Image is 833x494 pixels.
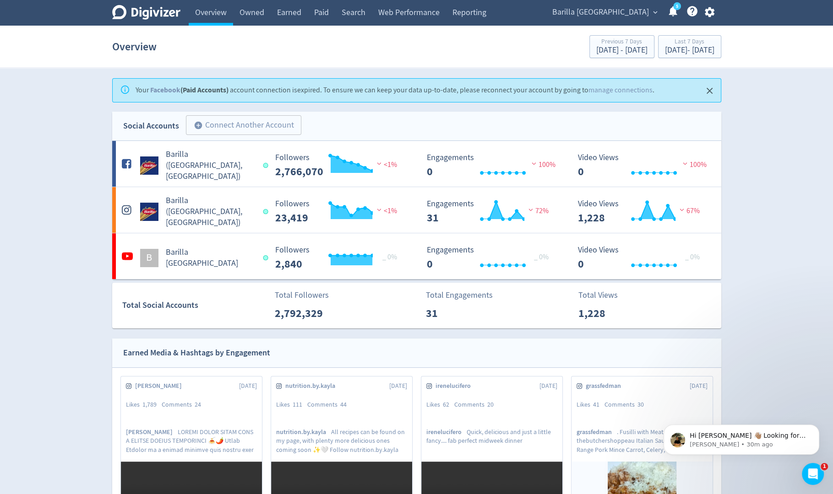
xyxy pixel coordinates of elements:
svg: Engagements 0 [422,246,560,270]
span: 1,789 [142,400,157,408]
span: nutrition.by.kayla [285,381,340,391]
img: negative-performance.svg [526,206,535,213]
svg: Followers --- [271,153,408,177]
img: Barilla (AU, NZ) undefined [140,203,158,221]
svg: Video Views 0 [573,246,711,270]
a: Facebook [150,85,180,95]
img: negative-performance.svg [375,206,384,213]
span: 20 [487,400,494,408]
span: [DATE] [389,381,407,391]
span: nutrition.by.kayla [276,428,331,436]
p: . Fusilli with Meat Sauce . thebutchershoppeau Italian Sausage and Free Range Pork Mince Carrot, ... [577,428,708,453]
svg: Followers --- [271,199,408,224]
p: 31 [426,305,479,322]
div: Earned Media & Hashtags by Engagement [123,346,270,360]
p: All recipes can be found on my page, with plenty more delicious ones coming soon ✨🤍 Follow nutrit... [276,428,407,453]
span: 30 [637,400,644,408]
svg: Video Views 1,228 [573,199,711,224]
span: Data last synced: 29 Sep 2025, 10:01am (AEST) [263,255,271,260]
a: BBarilla [GEOGRAPHIC_DATA] Followers --- _ 0% Followers 2,840 Engagements 0 Engagements 0 _ 0% Vi... [112,233,721,279]
div: Total Social Accounts [122,299,268,312]
p: Total Views [578,289,631,301]
div: B [140,249,158,267]
span: 24 [195,400,201,408]
button: Connect Another Account [186,115,301,135]
a: Barilla (AU, NZ) undefinedBarilla ([GEOGRAPHIC_DATA], [GEOGRAPHIC_DATA]) Followers --- Followers ... [112,141,721,187]
span: grassfedman [586,381,626,391]
span: add_circle [194,121,203,130]
span: 72% [526,206,549,215]
span: grassfedman [577,428,617,436]
span: 1 [821,463,828,470]
div: Likes [126,400,162,409]
div: [DATE] - [DATE] [596,46,648,54]
img: negative-performance.svg [529,160,539,167]
button: Close [702,83,717,98]
svg: Engagements 31 [422,199,560,224]
div: Comments [307,400,352,409]
span: 111 [293,400,302,408]
div: Your account connection is expired . To ensure we can keep your data up-to-date, please reconnect... [136,81,654,99]
h1: Overview [112,32,157,61]
span: <1% [375,160,397,169]
span: 100% [529,160,555,169]
span: expand_more [651,8,659,16]
span: 41 [593,400,599,408]
a: 5 [673,2,681,10]
span: irenelucifero [426,428,467,436]
p: Total Followers [275,289,329,301]
img: Barilla (AU, NZ) undefined [140,156,158,175]
span: [DATE] [539,381,557,391]
button: Last 7 Days[DATE]- [DATE] [658,35,721,58]
div: Likes [276,400,307,409]
p: 1,228 [578,305,631,322]
span: _ 0% [534,252,549,262]
iframe: Intercom live chat [802,463,824,485]
span: Barilla [GEOGRAPHIC_DATA] [552,5,649,20]
div: [DATE] - [DATE] [665,46,714,54]
span: [PERSON_NAME] [135,381,187,391]
div: Comments [162,400,206,409]
img: negative-performance.svg [375,160,384,167]
span: [DATE] [690,381,708,391]
h5: Barilla [GEOGRAPHIC_DATA] [166,247,255,269]
svg: Video Views 0 [573,153,711,177]
div: Comments [454,400,499,409]
span: _ 0% [685,252,700,262]
span: [PERSON_NAME] [126,428,178,436]
p: LOREMI DOLOR SITAM CONS A ELITSE DOEIUS TEMPORINCI 🍝🌶️ Utlab Etdolor ma a enimad minimve quis nos... [126,428,257,453]
svg: Followers --- [271,246,408,270]
div: Likes [577,400,604,409]
button: Barilla [GEOGRAPHIC_DATA] [549,5,660,20]
span: 62 [443,400,449,408]
img: negative-performance.svg [677,206,686,213]
div: Likes [426,400,454,409]
span: Data last synced: 29 Sep 2025, 5:02pm (AEST) [263,163,271,168]
strong: (Paid Accounts) [150,85,229,95]
div: Last 7 Days [665,38,714,46]
button: Previous 7 Days[DATE] - [DATE] [589,35,654,58]
span: 67% [677,206,700,215]
span: 100% [681,160,707,169]
h5: Barilla ([GEOGRAPHIC_DATA], [GEOGRAPHIC_DATA]) [166,195,255,228]
span: irenelucifero [436,381,476,391]
h5: Barilla ([GEOGRAPHIC_DATA], [GEOGRAPHIC_DATA]) [166,149,255,182]
p: Total Engagements [426,289,493,301]
div: Previous 7 Days [596,38,648,46]
img: negative-performance.svg [681,160,690,167]
span: _ 0% [382,252,397,262]
span: Data last synced: 28 Sep 2025, 10:01pm (AEST) [263,209,271,214]
a: manage connections [588,86,653,95]
p: Quick, delicious and just a little fancy.... fab perfect midweek dinner [426,428,557,453]
text: 5 [675,3,678,10]
span: [DATE] [239,381,257,391]
a: Barilla (AU, NZ) undefinedBarilla ([GEOGRAPHIC_DATA], [GEOGRAPHIC_DATA]) Followers --- Followers ... [112,187,721,233]
span: 44 [340,400,347,408]
iframe: Intercom notifications message [650,405,833,469]
div: Social Accounts [123,119,179,133]
span: <1% [375,206,397,215]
